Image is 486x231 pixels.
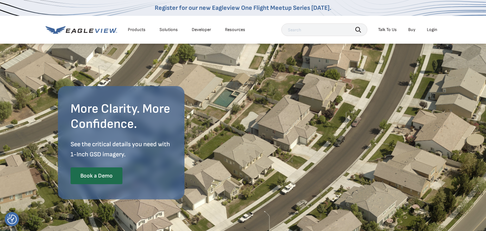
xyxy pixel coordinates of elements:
[7,215,17,224] img: Revisit consent button
[155,4,331,12] a: Register for our new Eagleview One Flight Meetup Series [DATE].
[281,23,367,36] input: Search
[71,167,122,184] a: Book a Demo
[71,139,172,159] p: See the critical details you need with 1-Inch GSD imagery.
[128,27,146,33] div: Products
[408,27,415,33] a: Buy
[427,27,437,33] div: Login
[7,215,17,224] button: Consent Preferences
[159,27,178,33] div: Solutions
[71,101,172,132] h2: More Clarity. More Confidence.
[225,27,245,33] div: Resources
[192,27,211,33] a: Developer
[378,27,397,33] div: Talk To Us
